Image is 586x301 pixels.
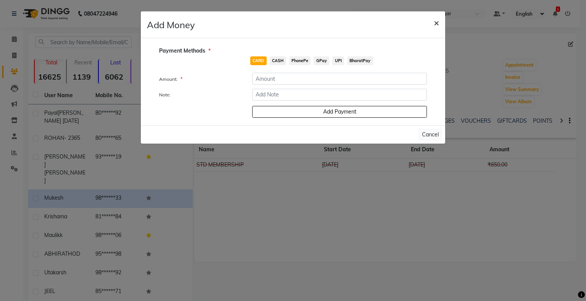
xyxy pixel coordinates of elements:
[147,18,195,32] h4: Add Money
[289,56,311,65] span: PhonePe
[347,56,373,65] span: BharatPay
[159,47,211,55] span: Payment Methods
[252,89,427,101] input: Add Note
[270,56,286,65] span: CASH
[252,73,427,85] input: Amount
[314,56,329,65] span: GPay
[153,76,246,83] label: Amount:
[153,91,246,98] label: Note:
[434,17,439,28] span: ×
[250,56,267,65] span: CARD
[419,129,442,141] button: Cancel
[332,56,344,65] span: UPI
[428,12,445,33] button: Close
